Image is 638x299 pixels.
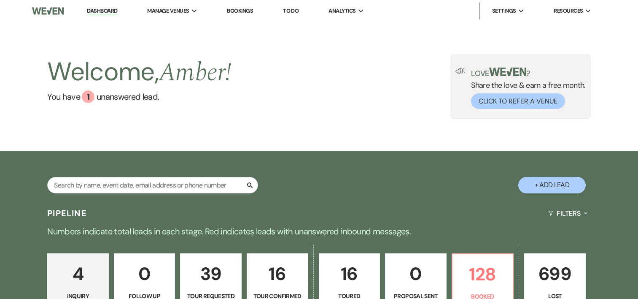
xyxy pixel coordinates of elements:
a: You have 1 unanswered lead. [47,90,231,103]
a: Bookings [227,7,253,14]
input: Search by name, event date, email address or phone number [47,177,258,193]
p: 16 [324,260,375,288]
img: weven-logo-green.svg [489,68,527,76]
span: Amber ! [159,53,231,92]
p: 128 [458,260,508,288]
p: 16 [252,260,303,288]
a: To Do [283,7,299,14]
p: 0 [119,260,170,288]
button: + Add Lead [518,177,586,193]
p: 4 [53,260,103,288]
img: loud-speaker-illustration.svg [455,68,466,74]
a: Dashboard [87,7,117,15]
h3: Pipeline [47,207,87,219]
img: Weven Logo [32,2,64,20]
button: Click to Refer a Venue [471,93,565,109]
div: Share the love & earn a free month. [466,68,586,109]
span: Manage Venues [147,7,189,15]
p: 39 [186,260,236,288]
span: Settings [492,7,516,15]
span: Analytics [328,7,355,15]
p: 699 [530,260,580,288]
div: 1 [82,90,94,103]
p: 0 [390,260,441,288]
p: Numbers indicate total leads in each stage. Red indicates leads with unanswered inbound messages. [16,225,623,238]
p: Love ? [471,68,586,77]
button: Filters [545,202,591,225]
span: Resources [554,7,583,15]
h2: Welcome, [47,54,231,90]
